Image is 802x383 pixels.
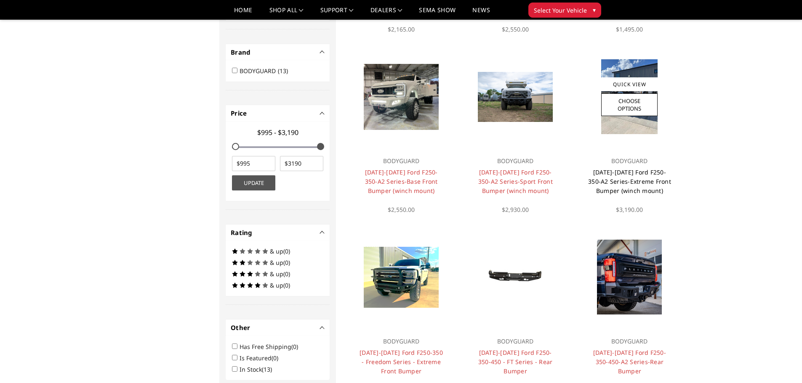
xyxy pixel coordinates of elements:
span: $1,495.00 [616,25,643,33]
a: Home [234,7,252,19]
h4: Other [231,323,325,333]
p: BODYGUARD [473,156,558,166]
button: Update [232,175,275,190]
p: BODYGUARD [473,336,558,346]
h4: Rating [231,228,325,238]
a: Support [320,7,354,19]
span: (0) [283,281,290,289]
span: (0) [272,354,278,362]
a: News [472,7,490,19]
a: shop all [269,7,304,19]
input: $995 [232,156,275,171]
span: ▾ [593,5,596,14]
a: [DATE]-[DATE] Ford F250-350-A2 Series-Extreme Front Bumper (winch mount) [588,168,671,195]
span: (0) [283,259,290,267]
button: - [320,325,325,330]
a: Dealers [370,7,402,19]
span: $2,165.00 [388,25,415,33]
a: [DATE]-[DATE] Ford F250-350-450 - FT Series - Rear Bumper [478,349,553,375]
a: Quick View [601,77,658,91]
span: & up [270,259,283,267]
label: BODYGUARD [240,67,293,75]
span: $2,550.00 [502,25,529,33]
label: Has Free Shipping [240,343,303,351]
span: (0) [283,270,290,278]
input: $3190 [280,156,323,171]
span: $2,930.00 [502,206,529,214]
a: [DATE]-[DATE] Ford F250-350-A2 Series-Sport Front Bumper (winch mount) [478,168,553,195]
p: BODYGUARD [587,156,672,166]
span: (13) [262,365,272,373]
h4: Price [231,108,325,118]
p: BODYGUARD [359,156,443,166]
button: - [320,50,325,54]
h4: Brand [231,48,325,57]
button: Select Your Vehicle [528,3,601,18]
a: [DATE]-[DATE] Ford F250-350-A2 Series-Base Front Bumper (winch mount) [365,168,438,195]
span: $2,550.00 [388,206,415,214]
span: (13) [278,67,288,75]
p: BODYGUARD [359,336,443,346]
p: BODYGUARD [587,336,672,346]
span: Select Your Vehicle [534,6,587,15]
span: $3,190.00 [616,206,643,214]
label: In Stock [240,365,277,373]
a: Choose Options [601,93,658,116]
span: (0) [291,343,298,351]
button: - [320,111,325,115]
a: [DATE]-[DATE] Ford F250-350-450-A2 Series-Rear Bumper [593,349,666,375]
span: & up [270,270,283,278]
a: SEMA Show [419,7,456,19]
a: [DATE]-[DATE] Ford F250-350 - Freedom Series - Extreme Front Bumper [360,349,443,375]
label: Is Featured [240,354,283,362]
span: (0) [283,247,290,255]
span: & up [270,281,283,289]
span: & up [270,247,283,255]
button: - [320,230,325,235]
